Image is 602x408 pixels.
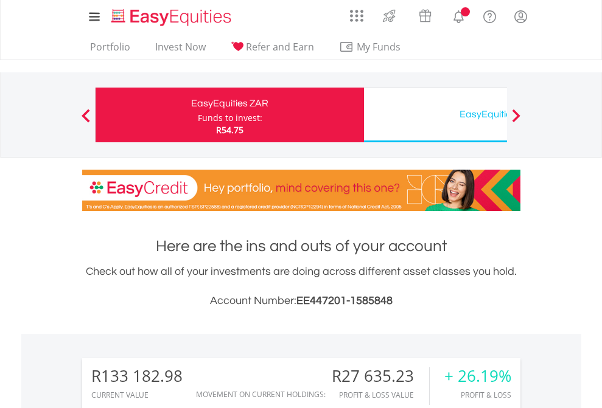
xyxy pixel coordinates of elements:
[332,367,429,385] div: R27 635.23
[82,263,520,309] div: Check out how all of your investments are doing across different asset classes you hold.
[505,3,536,30] a: My Profile
[443,3,474,27] a: Notifications
[216,124,243,136] span: R54.75
[107,3,236,27] a: Home page
[474,3,505,27] a: FAQ's and Support
[196,390,326,398] div: Movement on Current Holdings:
[82,292,520,309] h3: Account Number:
[407,3,443,26] a: Vouchers
[339,39,419,55] span: My Funds
[350,9,363,22] img: grid-menu-icon.svg
[444,391,511,399] div: Profit & Loss
[91,367,183,385] div: R133 182.98
[82,170,520,211] img: EasyCredit Promotion Banner
[150,41,211,60] a: Invest Now
[109,7,236,27] img: EasyEquities_Logo.png
[74,115,98,127] button: Previous
[103,95,357,112] div: EasyEquities ZAR
[379,6,399,26] img: thrive-v2.svg
[342,3,371,22] a: AppsGrid
[444,367,511,385] div: + 26.19%
[226,41,319,60] a: Refer and Earn
[504,115,528,127] button: Next
[85,41,135,60] a: Portfolio
[332,391,429,399] div: Profit & Loss Value
[91,391,183,399] div: CURRENT VALUE
[198,112,262,124] div: Funds to invest:
[82,235,520,257] h1: Here are the ins and outs of your account
[246,40,314,54] span: Refer and Earn
[296,295,393,306] span: EE447201-1585848
[415,6,435,26] img: vouchers-v2.svg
